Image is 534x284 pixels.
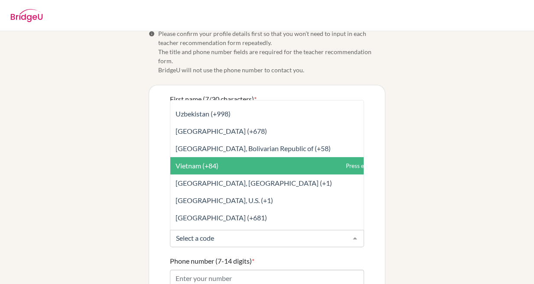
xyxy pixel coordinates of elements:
span: [GEOGRAPHIC_DATA] (+681) [176,213,267,222]
span: [GEOGRAPHIC_DATA] (+678) [176,127,267,135]
span: [GEOGRAPHIC_DATA], U.S. (+1) [176,196,273,204]
span: [GEOGRAPHIC_DATA], Bolivarian Republic of (+58) [176,144,331,152]
input: Select a code [174,234,346,242]
label: First name (7/30 characters) [170,94,257,104]
label: Phone number (7-14 digits) [170,256,254,266]
span: Vietnam (+84) [176,161,218,170]
span: [GEOGRAPHIC_DATA], [GEOGRAPHIC_DATA] (+1) [176,179,332,187]
span: Info [149,31,155,37]
img: BridgeU logo [10,9,43,22]
span: Uzbekistan (+998) [176,110,231,118]
span: Please confirm your profile details first so that you won’t need to input in each teacher recomme... [158,29,385,74]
